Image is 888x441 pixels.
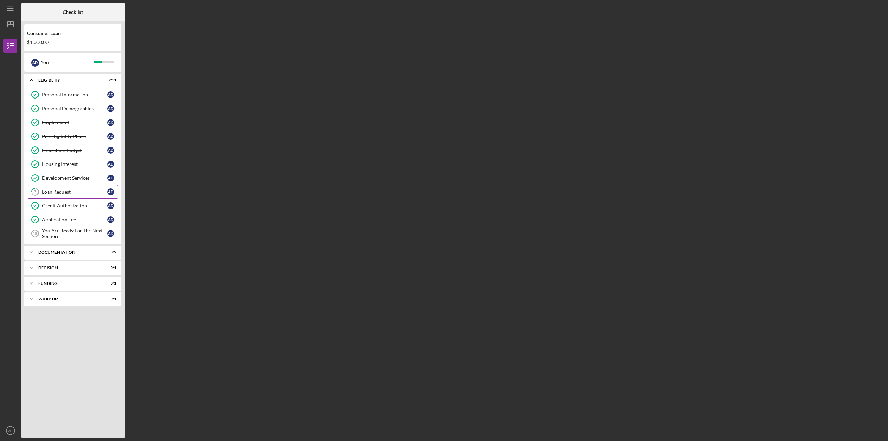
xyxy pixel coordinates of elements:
div: Household Budget [42,147,107,153]
button: AD [3,424,17,438]
div: 0 / 1 [104,266,116,270]
div: 0 / 1 [104,281,116,286]
a: Development ServicesAD [28,171,118,185]
div: A D [107,175,114,181]
div: 0 / 9 [104,250,116,254]
a: Pre-Eligibility PhaseAD [28,129,118,143]
b: Checklist [63,9,83,15]
a: Credit AuthorizationAD [28,199,118,213]
div: A D [107,202,114,209]
div: A D [107,188,114,195]
div: Employment [42,120,107,125]
div: A D [107,216,114,223]
div: A D [107,147,114,154]
div: Loan Request [42,189,107,195]
div: Eligiblity [38,78,99,82]
div: Wrap up [38,297,99,301]
div: You Are Ready For The Next Section [42,228,107,239]
div: A D [31,59,39,67]
a: Housing InterestAD [28,157,118,171]
div: Funding [38,281,99,286]
div: A D [107,105,114,112]
div: Credit Authorization [42,203,107,209]
div: Housing Interest [42,161,107,167]
a: 10You Are Ready For The Next SectionAD [28,227,118,240]
div: Personal Demographics [42,106,107,111]
div: You [41,57,94,68]
div: Documentation [38,250,99,254]
a: 7Loan RequestAD [28,185,118,199]
a: Personal InformationAD [28,88,118,102]
div: 0 / 1 [104,297,116,301]
a: Application FeeAD [28,213,118,227]
div: $1,000.00 [27,40,119,45]
div: A D [107,161,114,168]
a: Personal DemographicsAD [28,102,118,116]
tspan: 10 [33,231,37,236]
div: Decision [38,266,99,270]
div: Development Services [42,175,107,181]
div: Consumer Loan [27,31,119,36]
text: AD [8,429,12,433]
div: A D [107,91,114,98]
tspan: 7 [34,190,36,194]
a: EmploymentAD [28,116,118,129]
div: Personal Information [42,92,107,97]
div: Application Fee [42,217,107,222]
div: A D [107,133,114,140]
div: Pre-Eligibility Phase [42,134,107,139]
div: 9 / 11 [104,78,116,82]
a: Household BudgetAD [28,143,118,157]
div: A D [107,230,114,237]
div: A D [107,119,114,126]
